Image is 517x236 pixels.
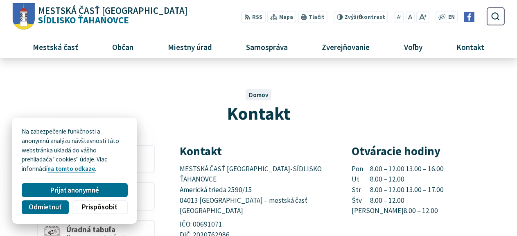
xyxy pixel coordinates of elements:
[165,36,215,58] span: Miestny úrad
[446,13,457,22] a: EN
[180,164,323,216] span: MESTSKÁ ČASŤ [GEOGRAPHIC_DATA]-SÍDLISKO ŤAHANOVCE Americká trieda 2590/15 04013 [GEOGRAPHIC_DATA]...
[454,36,488,58] span: Kontakt
[352,164,505,216] p: 8.00 – 12.00 13.00 – 16.00 8.00 – 12.00 8.00 – 12.00 13.00 – 17.00 8.00 – 12.00 8.00 – 12.00
[243,36,291,58] span: Samospráva
[22,183,127,197] button: Prijať anonymné
[352,185,370,195] span: Str
[334,11,388,23] button: Zvýšiťkontrast
[406,11,415,23] button: Nastaviť pôvodnú veľkosť písma
[390,36,436,58] a: Voľby
[12,3,35,30] img: Prejsť na domovskú stránku
[352,174,370,185] span: Ut
[309,14,324,20] span: Tlačiť
[416,11,429,23] button: Zväčšiť veľkosť písma
[448,13,455,22] span: EN
[72,200,127,214] button: Prispôsobiť
[345,14,385,20] span: kontrast
[29,36,81,58] span: Mestská časť
[180,145,333,158] h3: Kontakt
[279,13,293,22] span: Mapa
[98,36,147,58] a: Občan
[252,13,262,22] span: RSS
[82,203,117,211] span: Prispôsobiť
[22,127,127,174] p: Na zabezpečenie funkčnosti a anonymnú analýzu návštevnosti táto webstránka ukladá do vášho prehli...
[319,36,373,58] span: Zverejňovanie
[109,36,137,58] span: Občan
[352,145,505,158] h3: Otváracie hodiny
[401,36,425,58] span: Voľby
[352,195,370,206] span: Štv
[395,11,404,23] button: Zmenšiť veľkosť písma
[227,102,290,125] span: Kontakt
[35,6,187,25] span: Sídlisko Ťahanovce
[19,36,92,58] a: Mestská časť
[232,36,302,58] a: Samospráva
[442,36,498,58] a: Kontakt
[50,186,99,195] span: Prijať anonymné
[22,200,68,214] button: Odmietnuť
[298,11,327,23] button: Tlačiť
[345,14,361,20] span: Zvýšiť
[47,165,95,172] a: na tomto odkaze
[38,6,187,16] span: Mestská časť [GEOGRAPHIC_DATA]
[154,36,226,58] a: Miestny úrad
[249,91,269,99] a: Domov
[464,12,474,22] img: Prejsť na Facebook stránku
[308,36,384,58] a: Zverejňovanie
[352,164,370,175] span: Pon
[66,225,126,234] span: Úradná tabuľa
[352,206,404,216] span: [PERSON_NAME]
[241,11,265,23] a: RSS
[12,3,187,30] a: Logo Sídlisko Ťahanovce, prejsť na domovskú stránku.
[29,203,61,211] span: Odmietnuť
[267,11,296,23] a: Mapa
